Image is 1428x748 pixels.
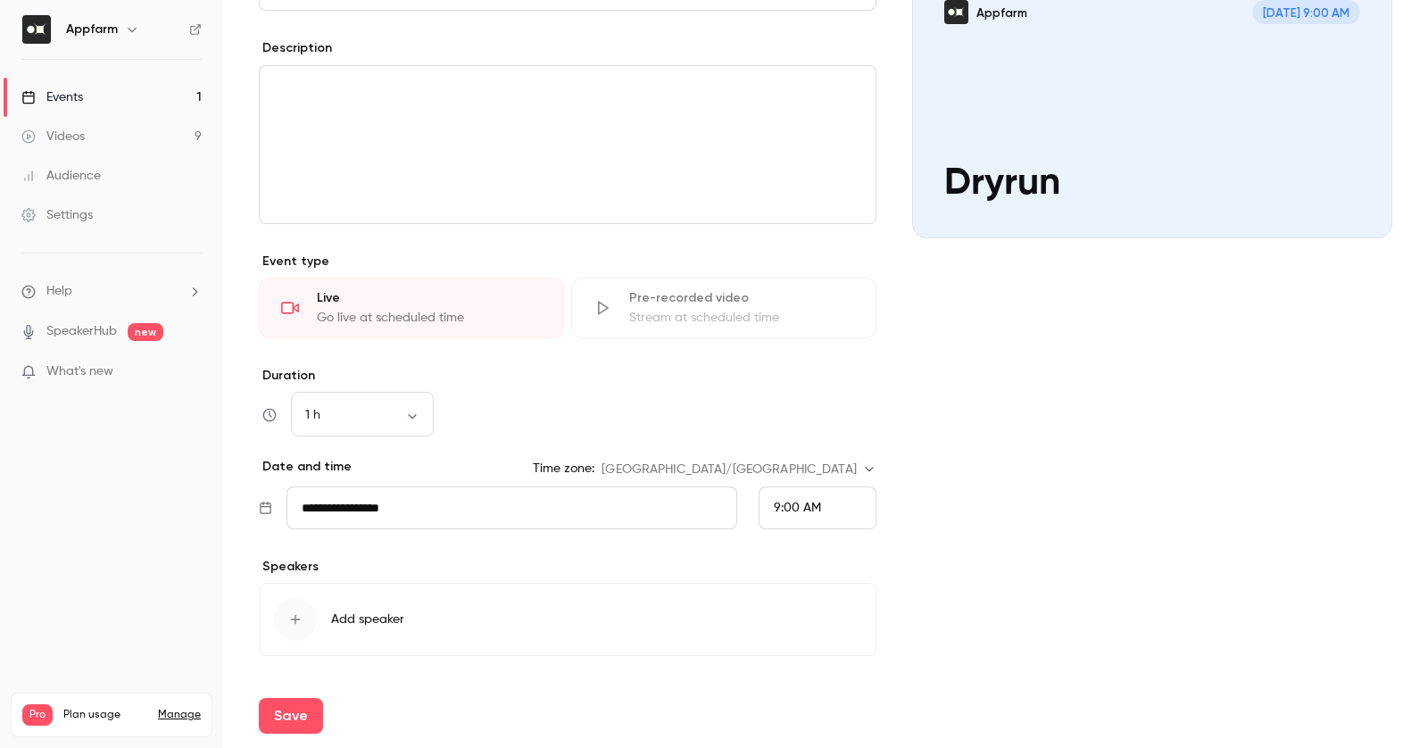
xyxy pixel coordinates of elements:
[158,708,201,722] a: Manage
[22,15,51,44] img: Appfarm
[66,21,118,38] h6: Appfarm
[46,322,117,341] a: SpeakerHub
[128,323,163,341] span: new
[259,458,352,476] p: Date and time
[46,362,113,381] span: What's new
[774,502,821,514] span: 9:00 AM
[21,167,101,185] div: Audience
[259,367,876,385] label: Duration
[259,583,876,656] button: Add speaker
[180,364,202,380] iframe: Noticeable Trigger
[259,39,332,57] label: Description
[759,486,876,529] div: From
[286,486,737,529] input: Tue, Feb 17, 2026
[259,558,876,576] p: Speakers
[291,406,434,424] div: 1 h
[259,278,564,338] div: LiveGo live at scheduled time
[602,461,876,478] div: [GEOGRAPHIC_DATA]/[GEOGRAPHIC_DATA]
[21,282,202,301] li: help-dropdown-opener
[533,460,594,478] label: Time zone:
[259,253,876,270] p: Event type
[21,88,83,106] div: Events
[331,611,404,628] span: Add speaker
[46,282,72,301] span: Help
[22,704,53,726] span: Pro
[317,309,542,327] div: Go live at scheduled time
[259,65,876,224] section: description
[63,708,147,722] span: Plan usage
[629,289,854,307] div: Pre-recorded video
[21,128,85,145] div: Videos
[21,206,93,224] div: Settings
[571,278,876,338] div: Pre-recorded videoStream at scheduled time
[259,698,323,734] button: Save
[260,66,876,223] div: editor
[317,289,542,307] div: Live
[629,309,854,327] div: Stream at scheduled time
